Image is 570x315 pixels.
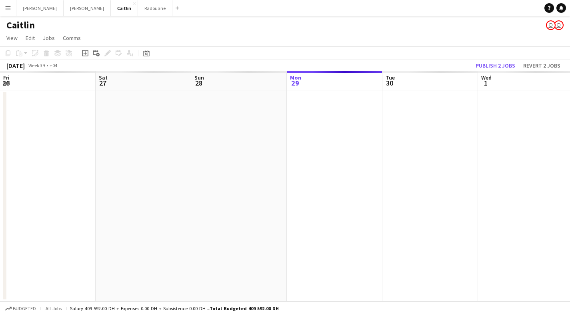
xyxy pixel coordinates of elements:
span: Week 39 [26,62,46,68]
span: 26 [2,78,10,88]
app-user-avatar: Caitlin Aldendorff [546,20,556,30]
a: Comms [60,33,84,43]
div: [DATE] [6,62,25,70]
button: Radouane [138,0,172,16]
div: +04 [50,62,57,68]
span: Jobs [43,34,55,42]
span: Mon [290,74,301,81]
app-user-avatar: Caitlin Aldendorff [554,20,564,30]
button: Caitlin [111,0,138,16]
a: Jobs [40,33,58,43]
span: Tue [386,74,395,81]
span: Sun [194,74,204,81]
span: 1 [480,78,492,88]
button: Publish 2 jobs [472,60,518,71]
span: 29 [289,78,301,88]
span: Total Budgeted 409 592.00 DH [210,305,279,311]
span: Edit [26,34,35,42]
span: 30 [384,78,395,88]
span: Fri [3,74,10,81]
span: All jobs [44,305,63,311]
span: 28 [193,78,204,88]
button: Revert 2 jobs [520,60,564,71]
div: Salary 409 592.00 DH + Expenses 0.00 DH + Subsistence 0.00 DH = [70,305,279,311]
button: [PERSON_NAME] [16,0,64,16]
a: View [3,33,21,43]
span: View [6,34,18,42]
button: [PERSON_NAME] [64,0,111,16]
span: 27 [98,78,108,88]
button: Budgeted [4,304,37,313]
span: Budgeted [13,306,36,311]
span: Wed [481,74,492,81]
a: Edit [22,33,38,43]
h1: Caitlin [6,19,35,31]
span: Sat [99,74,108,81]
span: Comms [63,34,81,42]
